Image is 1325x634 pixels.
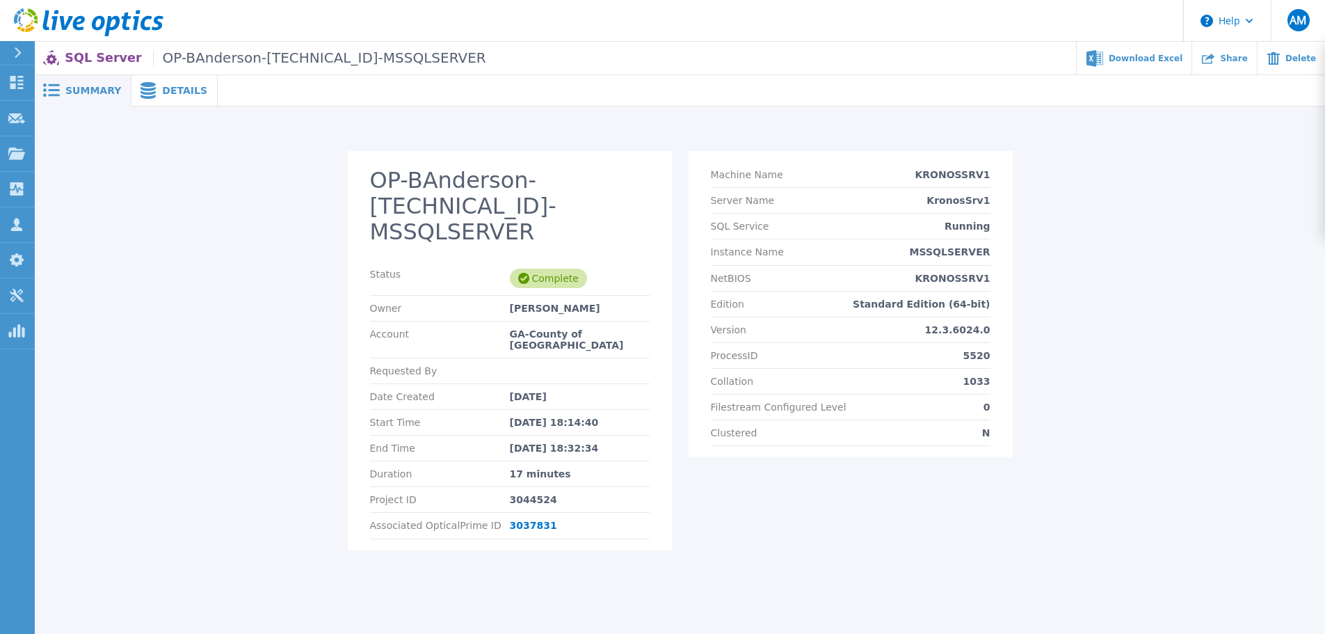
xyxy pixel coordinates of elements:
p: SQL Service [711,221,769,232]
p: Duration [370,468,510,480]
p: KRONOSSRV1 [915,273,990,284]
div: GA-County of [GEOGRAPHIC_DATA] [510,328,650,351]
p: Start Time [370,417,510,428]
p: Filestream Configured Level [711,402,846,413]
a: 3037831 [510,520,557,531]
p: 0 [983,402,990,413]
div: [DATE] 18:32:34 [510,443,650,454]
h2: OP-BAnderson-[TECHNICAL_ID]-MSSQLSERVER [370,168,650,244]
p: KronosSrv1 [926,195,990,206]
p: SQL Server [65,50,485,66]
span: Share [1220,54,1247,63]
span: OP-BAnderson-[TECHNICAL_ID]-MSSQLSERVER [153,50,486,66]
span: Delete [1285,54,1316,63]
p: Version [711,324,746,335]
p: Edition [711,299,744,310]
span: Details [162,86,207,95]
span: Download Excel [1109,54,1182,63]
p: End Time [370,443,510,454]
p: Collation [711,376,754,387]
p: 12.3.6024.0 [925,324,990,335]
div: [DATE] 18:14:40 [510,417,650,428]
p: Standard Edition (64-bit) [853,299,990,310]
div: [PERSON_NAME] [510,303,650,314]
p: Running [945,221,990,232]
p: Clustered [711,427,757,438]
div: Complete [510,269,587,288]
p: Account [370,328,510,351]
p: Associated OpticalPrime ID [370,520,510,531]
p: N [982,427,990,438]
p: Requested By [370,365,510,377]
p: KRONOSSRV1 [915,169,990,180]
div: 3044524 [510,494,650,505]
p: MSSQLSERVER [910,246,990,257]
p: Owner [370,303,510,314]
p: Project ID [370,494,510,505]
div: [DATE] [510,391,650,402]
p: 1033 [963,376,990,387]
div: 17 minutes [510,468,650,480]
p: Server Name [711,195,775,206]
p: Status [370,269,510,288]
p: Date Created [370,391,510,402]
p: Instance Name [711,246,784,257]
p: Machine Name [711,169,783,180]
span: AM [1290,15,1306,26]
p: ProcessID [711,350,758,361]
p: 5520 [963,350,990,361]
p: NetBIOS [711,273,751,284]
span: Summary [65,86,121,95]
